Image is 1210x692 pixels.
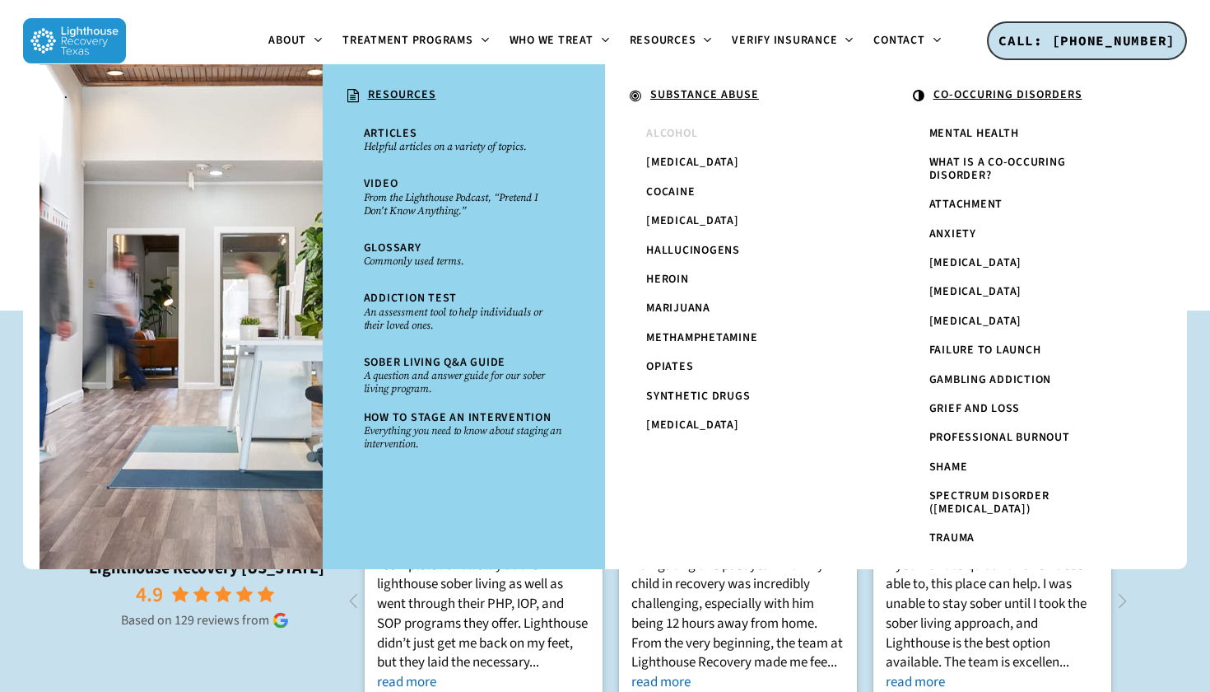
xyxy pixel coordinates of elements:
small: A question and answer guide for our sober living program. [364,369,565,395]
small: An assessment tool to help individuals or their loved ones. [364,306,565,332]
a: How To Stage An InterventionEverything you need to know about staging an intervention. [356,404,573,459]
a: GlossaryCommonly used terms. [356,234,573,276]
a: [MEDICAL_DATA] [638,207,855,236]
span: How To Stage An Intervention [364,409,551,426]
span: Heroin [646,271,689,288]
u: CO-OCCURING DISORDERS [933,86,1082,103]
span: Articles [364,125,417,142]
a: [MEDICAL_DATA] [921,278,1138,306]
a: Mental Health [921,119,1138,148]
span: Video [364,175,398,192]
span: Attachment [929,196,1003,213]
span: Trauma [929,530,975,546]
span: Glossary [364,240,421,256]
img: Lighthouse Recovery Texas [23,18,126,63]
span: Methamphetamine [646,330,757,346]
span: About [268,32,306,49]
a: [MEDICAL_DATA] [638,411,855,440]
span: Addiction Test [364,290,458,306]
a: Trauma [921,524,1138,553]
a: [MEDICAL_DATA] [921,307,1138,336]
span: [MEDICAL_DATA] [929,283,1022,300]
a: Verify Insurance [722,35,863,48]
span: Resources [630,32,696,49]
u: RESOURCES [368,86,436,103]
span: Cocaine [646,184,695,200]
span: [MEDICAL_DATA] [929,313,1022,330]
a: Sober Living Q&A GuideA question and answer guide for our sober living program. [356,348,573,404]
span: [MEDICAL_DATA] [646,213,739,229]
a: Anxiety [921,220,1138,249]
a: RESOURCES [339,81,589,112]
a: Methamphetamine [638,324,855,353]
a: Resources [620,35,723,48]
a: Marijuana [638,294,855,323]
span: Anxiety [929,226,976,242]
span: [MEDICAL_DATA] [646,154,739,171]
a: Attachment [921,190,1138,219]
span: Alcohol [646,125,697,142]
a: ArticlesHelpful articles on a variety of topics. [356,119,573,161]
span: Gambling Addiction [929,372,1052,388]
a: Failure to Launch [921,336,1138,365]
a: About [258,35,333,48]
a: Addiction TestAn assessment tool to help individuals or their loved ones. [356,284,573,339]
span: Mental Health [929,125,1019,142]
rp-review-text: Navigating this past year with my child in recovery was incredibly challenging, especially with h... [631,556,845,688]
small: Everything you need to know about staging an intervention. [364,424,565,451]
span: [MEDICAL_DATA] [929,255,1022,271]
a: Gambling Addiction [921,366,1138,395]
rp-based: Based on 129 reviews from [74,611,339,629]
span: Contact [873,32,924,49]
a: Treatment Programs [333,35,500,48]
small: Helpful articles on a variety of topics. [364,140,565,153]
span: Who We Treat [510,32,593,49]
span: CALL: [PHONE_NUMBER] [998,32,1175,49]
a: Professional Burnout [921,423,1138,452]
a: CO-OCCURING DISORDERS [905,81,1155,112]
span: [MEDICAL_DATA] [646,417,739,433]
span: Synthetic Drugs [646,388,750,404]
rp-review-text: If you want to quit and haven’t been able to, this place can help. I was unable to stay sober unt... [886,556,1099,688]
span: What is a Co-Occuring Disorder? [929,154,1066,183]
span: Treatment Programs [342,32,473,49]
a: Grief and Loss [921,395,1138,423]
span: Professional Burnout [929,429,1070,446]
rp-review-text: I completed a full stay at the lighthouse sober living as well as went through their PHP, IOP, an... [377,556,590,688]
u: SUBSTANCE ABUSE [650,86,759,103]
a: Shame [921,453,1138,482]
a: VideoFrom the Lighthouse Podcast, “Pretend I Don’t Know Anything.” [356,170,573,225]
a: Alcohol [638,119,855,148]
span: Opiates [646,358,693,375]
a: Spectrum Disorder ([MEDICAL_DATA]) [921,482,1138,524]
a: Cocaine [638,178,855,207]
a: Opiates [638,353,855,381]
rp-s: ... [827,652,837,672]
a: Contact [863,35,951,48]
a: . [56,81,306,110]
span: Sober Living Q&A Guide [364,354,506,371]
a: Who We Treat [500,35,620,48]
rp-s: ... [1059,652,1069,672]
a: CALL: [PHONE_NUMBER] [987,21,1187,61]
a: Heroin [638,265,855,294]
span: Shame [929,459,968,475]
small: From the Lighthouse Podcast, “Pretend I Don’t Know Anything.” [364,191,565,217]
span: Grief and Loss [929,400,1021,417]
a: [MEDICAL_DATA] [638,148,855,177]
span: Failure to Launch [929,342,1041,358]
a: What is a Co-Occuring Disorder? [921,148,1138,190]
span: Spectrum Disorder ([MEDICAL_DATA]) [929,488,1049,517]
span: Verify Insurance [732,32,837,49]
small: Commonly used terms. [364,255,565,268]
span: Hallucinogens [646,242,740,259]
a: SUBSTANCE ABUSE [621,81,872,112]
a: [MEDICAL_DATA] [921,249,1138,278]
span: Marijuana [646,300,710,316]
a: Synthetic Drugs [638,382,855,411]
rp-rating: 4.9 [136,580,163,610]
span: . [64,86,68,103]
rp-s: ... [529,652,539,672]
a: Hallucinogens [638,236,855,265]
